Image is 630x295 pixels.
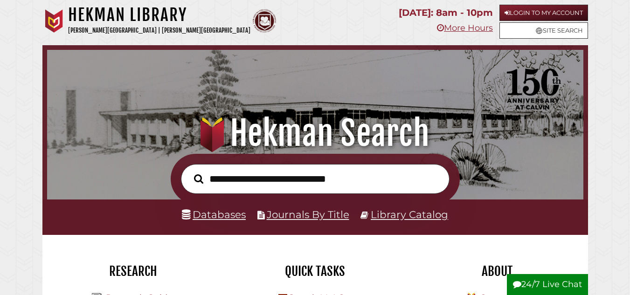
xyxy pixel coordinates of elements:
[499,5,588,21] a: Login to My Account
[42,9,66,33] img: Calvin University
[194,174,203,184] i: Search
[413,263,581,279] h2: About
[68,5,250,25] h1: Hekman Library
[499,22,588,39] a: Site Search
[56,113,574,154] h1: Hekman Search
[399,5,493,21] p: [DATE]: 8am - 10pm
[182,208,246,220] a: Databases
[68,25,250,36] p: [PERSON_NAME][GEOGRAPHIC_DATA] | [PERSON_NAME][GEOGRAPHIC_DATA]
[253,9,276,33] img: Calvin Theological Seminary
[267,208,349,220] a: Journals By Title
[189,172,208,186] button: Search
[49,263,217,279] h2: Research
[437,23,493,33] a: More Hours
[371,208,448,220] a: Library Catalog
[231,263,399,279] h2: Quick Tasks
